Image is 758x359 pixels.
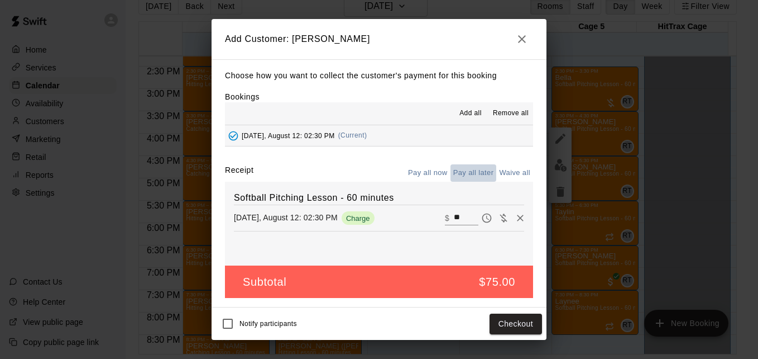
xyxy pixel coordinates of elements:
span: [DATE], August 12: 02:30 PM [242,131,335,139]
button: Added - Collect Payment[DATE], August 12: 02:30 PM(Current) [225,125,533,146]
span: Charge [342,214,375,223]
p: Choose how you want to collect the customer's payment for this booking [225,69,533,83]
h5: Subtotal [243,275,286,290]
h2: Add Customer: [PERSON_NAME] [212,19,546,59]
h5: $75.00 [479,275,515,290]
span: Pay later [478,212,495,222]
button: Pay all now [405,164,450,182]
span: Waive payment [495,212,512,222]
p: [DATE], August 12: 02:30 PM [234,212,338,223]
button: Added - Collect Payment [225,127,242,144]
span: Notify participants [239,320,297,328]
span: (Current) [338,131,367,139]
span: Remove all [493,108,529,119]
label: Bookings [225,92,260,101]
label: Receipt [225,164,253,182]
button: Remove [512,210,529,226]
span: Add all [459,108,482,119]
button: Remove all [488,105,533,122]
button: Waive all [496,164,533,182]
button: Checkout [490,314,542,334]
p: $ [445,212,449,224]
h6: Softball Pitching Lesson - 60 minutes [234,191,524,205]
button: Pay all later [450,164,497,182]
button: Add all [453,105,488,122]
